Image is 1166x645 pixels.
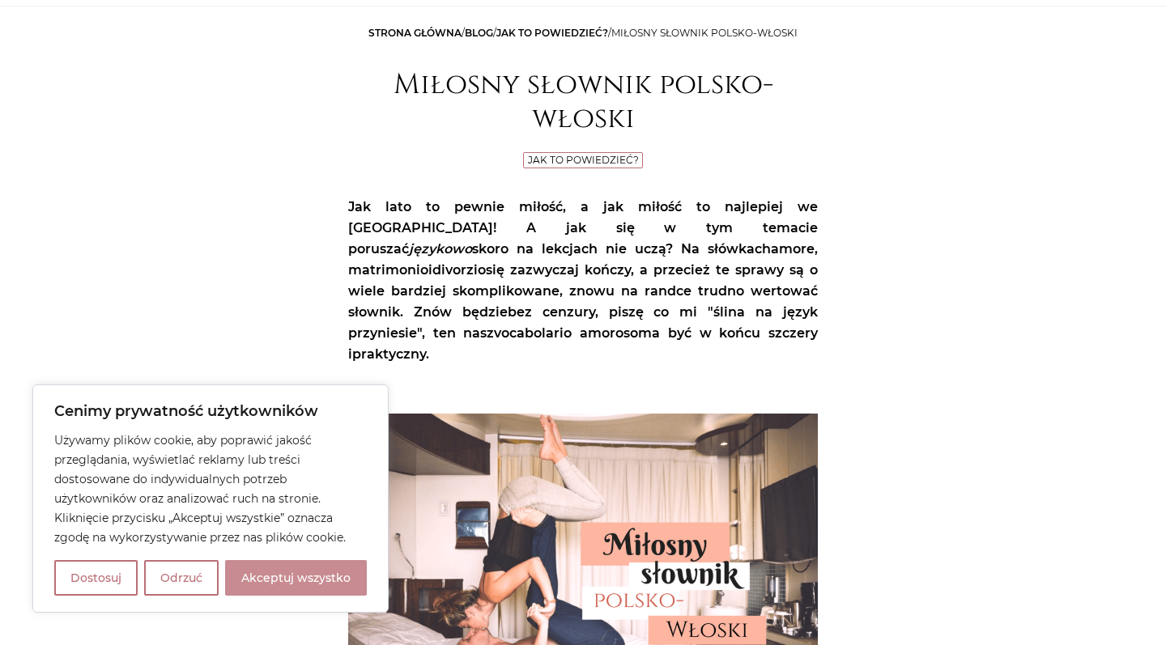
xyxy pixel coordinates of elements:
[494,325,638,341] strong: vocabolario amoroso
[432,262,486,278] strong: divorzio
[508,304,595,320] strong: bez cenzury
[54,560,138,596] button: Dostosuj
[611,27,798,39] span: Miłosny słownik polsko-włoski
[352,346,426,362] strong: praktyczny
[465,27,493,39] a: Blog
[144,560,219,596] button: Odrzuć
[54,401,367,421] p: Cenimy prywatność użytkowników
[409,241,472,257] em: językowo
[225,560,367,596] button: Akceptuj wszystko
[368,27,462,39] a: Strona główna
[496,27,608,39] a: Jak to powiedzieć?
[368,27,798,39] span: / / /
[348,68,818,136] h1: Miłosny słownik polsko-włoski
[348,197,818,365] p: Jak lato to pewnie miłość, a jak miłość to najlepiej we [GEOGRAPHIC_DATA]! A jak się w tym temaci...
[528,154,639,166] a: Jak to powiedzieć?
[54,431,367,547] p: Używamy plików cookie, aby poprawić jakość przeglądania, wyświetlać reklamy lub treści dostosowan...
